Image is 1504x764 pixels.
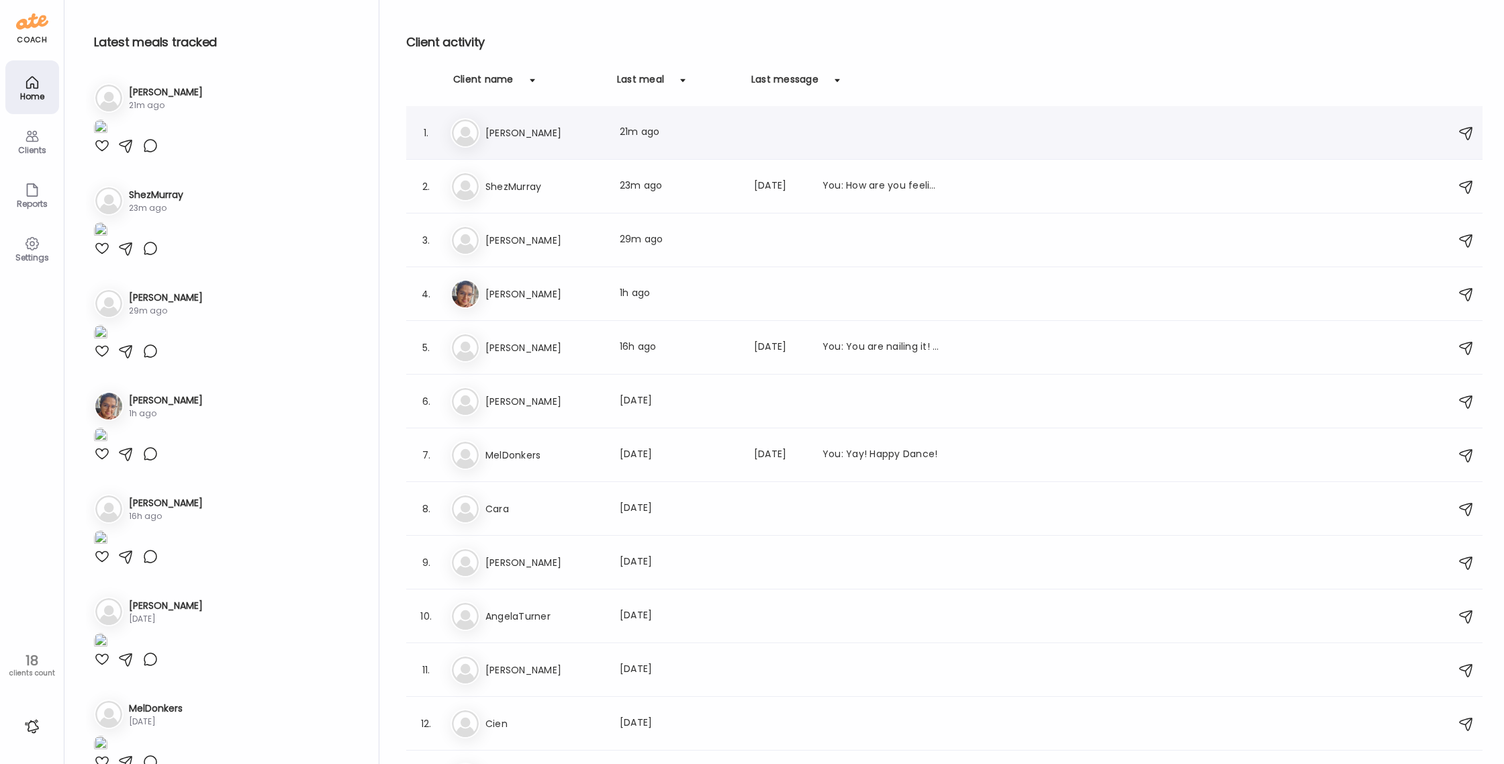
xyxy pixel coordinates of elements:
[452,120,479,146] img: bg-avatar-default.svg
[485,447,604,463] h3: MelDonkers
[129,510,203,522] div: 16h ago
[452,657,479,683] img: bg-avatar-default.svg
[620,179,738,195] div: 23m ago
[418,662,434,678] div: 11.
[16,11,48,32] img: ate
[418,608,434,624] div: 10.
[129,85,203,99] h3: [PERSON_NAME]
[129,305,203,317] div: 29m ago
[754,179,806,195] div: [DATE]
[129,716,183,728] div: [DATE]
[485,501,604,517] h3: Cara
[129,408,203,420] div: 1h ago
[94,736,107,754] img: images%2FegSM1GXXb5eckUAJAthZVT11ROI2%2FaK7qu8QvjUeh1ufAJH2O%2F1Kju7ArIhmHSYpj75ZIA_1080
[418,340,434,356] div: 5.
[94,32,357,52] h2: Latest meals tracked
[452,388,479,415] img: bg-avatar-default.svg
[95,701,122,728] img: bg-avatar-default.svg
[620,608,738,624] div: [DATE]
[94,325,107,343] img: images%2FPmyhH7iHCGZXZdVOsbhHbom68jU2%2FNGzlHVN5EaPBPQwxcLCN%2F2LFhzpRDeJNOM31IPFjD_1080
[620,286,738,302] div: 1h ago
[822,447,941,463] div: You: Yay! Happy Dance!
[95,598,122,625] img: bg-avatar-default.svg
[452,173,479,200] img: bg-avatar-default.svg
[485,286,604,302] h3: [PERSON_NAME]
[5,669,59,678] div: clients count
[452,334,479,361] img: bg-avatar-default.svg
[452,495,479,522] img: bg-avatar-default.svg
[418,716,434,732] div: 12.
[129,393,203,408] h3: [PERSON_NAME]
[418,125,434,141] div: 1.
[620,393,738,410] div: [DATE]
[620,555,738,571] div: [DATE]
[17,34,47,46] div: coach
[5,653,59,669] div: 18
[94,120,107,138] img: images%2FXXeRKODxT2NSp1Rv3IGFN26tEux1%2FqeEKg84n4znMtH3zLi02%2FRKKLT4KgPvcvcP57KEUz_1080
[129,496,203,510] h3: [PERSON_NAME]
[406,32,1483,52] h2: Client activity
[452,710,479,737] img: bg-avatar-default.svg
[418,232,434,248] div: 3.
[754,447,806,463] div: [DATE]
[620,232,738,248] div: 29m ago
[129,99,203,111] div: 21m ago
[8,92,56,101] div: Home
[95,290,122,317] img: bg-avatar-default.svg
[485,179,604,195] h3: ShezMurray
[452,549,479,576] img: bg-avatar-default.svg
[617,73,664,94] div: Last meal
[485,716,604,732] h3: Cien
[452,227,479,254] img: bg-avatar-default.svg
[94,428,107,446] img: images%2FjlU3M0ZnT9cRJWxtX56G5H6akn33%2FMHmKBMolau00RHbrT8SZ%2FnMCvaD3K8rxCELYED8LS_1080
[418,555,434,571] div: 9.
[485,662,604,678] h3: [PERSON_NAME]
[94,633,107,651] img: images%2FrbIjWj5CIDfnd7uTxhe08mjtrCF3%2FJfGfyw4FCYIKGWAIGnfe%2FEcPXmVrBYgB8z2hVEYuV_1080
[418,501,434,517] div: 8.
[129,702,183,716] h3: MelDonkers
[418,179,434,195] div: 2.
[452,603,479,630] img: bg-avatar-default.svg
[129,613,203,625] div: [DATE]
[485,232,604,248] h3: [PERSON_NAME]
[95,393,122,420] img: avatars%2FjlU3M0ZnT9cRJWxtX56G5H6akn33
[485,608,604,624] h3: AngelaTurner
[620,125,738,141] div: 21m ago
[754,340,806,356] div: [DATE]
[620,340,738,356] div: 16h ago
[485,555,604,571] h3: [PERSON_NAME]
[751,73,818,94] div: Last message
[94,222,107,240] img: images%2FbE09qLVNjYgxEsWHQ58Nc5QJak13%2FuRrT5ayrWDK6hZvE3SrI%2FYl3ac0a6I7j47VTmPQIg_1080
[418,286,434,302] div: 4.
[95,495,122,522] img: bg-avatar-default.svg
[8,253,56,262] div: Settings
[822,340,941,356] div: You: You are nailing it! Well done!
[95,187,122,214] img: bg-avatar-default.svg
[485,393,604,410] h3: [PERSON_NAME]
[620,716,738,732] div: [DATE]
[129,202,183,214] div: 23m ago
[129,291,203,305] h3: [PERSON_NAME]
[620,501,738,517] div: [DATE]
[8,146,56,154] div: Clients
[453,73,514,94] div: Client name
[620,662,738,678] div: [DATE]
[485,340,604,356] h3: [PERSON_NAME]
[452,442,479,469] img: bg-avatar-default.svg
[418,393,434,410] div: 6.
[620,447,738,463] div: [DATE]
[485,125,604,141] h3: [PERSON_NAME]
[418,447,434,463] div: 7.
[822,179,941,195] div: You: How are you feeling [DATE] lovely?.
[94,530,107,548] img: images%2FrkU6stnKBxXLWITGCGhyL8VIIf22%2FzzGB1spoYemoPEtVkKQQ%2Fj4f0MfGAZUyfUYVMaDLH_1080
[8,199,56,208] div: Reports
[95,85,122,111] img: bg-avatar-default.svg
[452,281,479,307] img: avatars%2FjlU3M0ZnT9cRJWxtX56G5H6akn33
[129,188,183,202] h3: ShezMurray
[129,599,203,613] h3: [PERSON_NAME]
